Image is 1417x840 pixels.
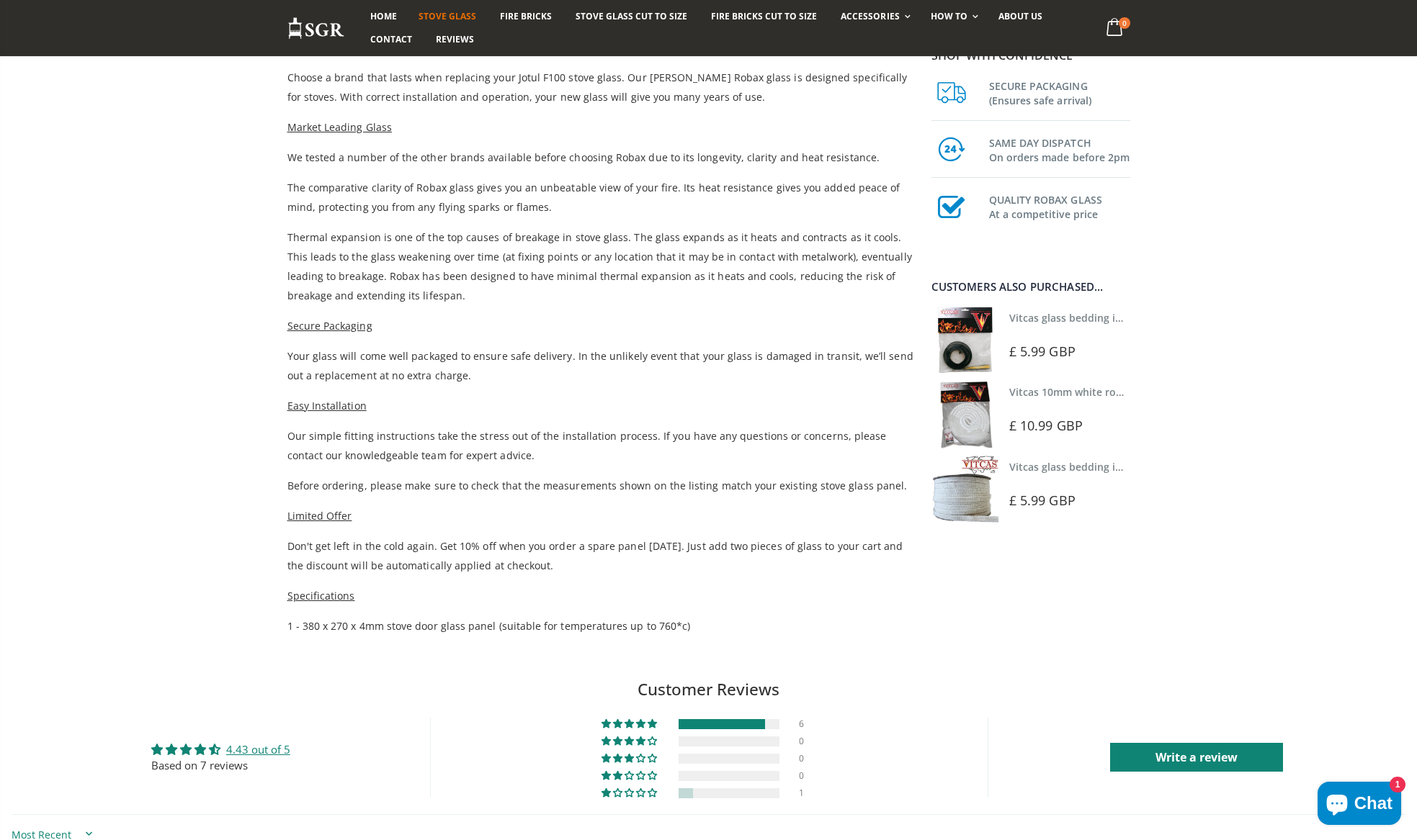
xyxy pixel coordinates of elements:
[287,479,908,492] span: Before ordering, please make sure to check that the measurements shown on the listing match your ...
[287,319,372,333] span: Secure Packaging
[287,150,880,164] span: We tested a number of the other brands available before choosing Robax due to its longevity, clar...
[1100,14,1130,42] a: 0
[359,28,423,51] a: Contact
[419,10,476,22] span: Stove Glass
[287,399,367,412] span: Easy Installation
[151,758,290,773] div: Based on 7 reviews
[1009,343,1076,360] span: £ 5.99 GBP
[1009,311,1278,325] a: Vitcas glass bedding in tape - 2mm x 10mm x 2 meters
[287,589,355,602] span: Specifications
[359,5,408,28] a: Home
[287,71,908,104] span: Choose a brand that lasts when replacing your Jotul F100 stove glass. Our [PERSON_NAME] Robax gla...
[989,76,1130,108] h3: SECURE PACKAGING (Ensures safe arrival)
[602,788,659,798] div: 14% (1) reviews with 1 star rating
[287,181,900,214] span: The comparative clarity of Robax glass gives you an unbeatable view of your fire. Its heat resist...
[226,742,290,757] a: 4.43 out of 5
[711,10,817,22] span: Fire Bricks Cut To Size
[565,5,698,28] a: Stove Glass Cut To Size
[287,120,392,134] span: Market Leading Glass
[500,10,552,22] span: Fire Bricks
[1119,17,1130,29] span: 0
[287,616,914,636] p: 1 - 380 x 270 x 4mm stove door glass panel (suitable for temperatures up to 760*c)
[989,190,1130,222] h3: QUALITY ROBAX GLASS At a competitive price
[287,539,903,572] span: Don't get left in the cold again. Get 10% off when you order a spare panel [DATE]. Just add two p...
[576,10,687,22] span: Stove Glass Cut To Size
[998,10,1042,22] span: About us
[12,678,1405,701] h2: Customer Reviews
[370,10,397,22] span: Home
[830,5,917,28] a: Accessories
[799,788,816,798] div: 1
[287,429,887,462] span: Our simple fitting instructions take the stress out of the installation process. If you have any ...
[436,33,474,45] span: Reviews
[841,10,899,22] span: Accessories
[920,5,985,28] a: How To
[1009,417,1083,434] span: £ 10.99 GBP
[931,381,998,448] img: Vitcas white rope, glue and gloves kit 10mm
[1313,782,1405,828] inbox-online-store-chat: Shopify online store chat
[931,10,967,22] span: How To
[931,456,998,523] img: Vitcas stove glass bedding in tape
[1110,743,1283,772] a: Write a review
[931,307,998,374] img: Vitcas stove glass bedding in tape
[988,5,1053,28] a: About us
[370,33,412,45] span: Contact
[287,17,345,40] img: Stove Glass Replacement
[931,281,1130,292] div: Customers also purchased...
[1009,385,1292,399] a: Vitcas 10mm white rope kit - includes rope seal and glue!
[151,741,290,757] div: Average rating is 4.43 stars
[408,5,487,28] a: Stove Glass
[700,5,828,28] a: Fire Bricks Cut To Size
[1009,492,1076,509] span: £ 5.99 GBP
[287,349,913,382] span: Your glass will come well packaged to ensure safe delivery. In the unlikely event that your glass...
[989,133,1130,165] h3: SAME DAY DISPATCH On orders made before 2pm
[799,719,816,729] div: 6
[602,719,659,729] div: 86% (6) reviews with 5 star rating
[287,509,352,523] span: Limited Offer
[287,230,912,302] span: Thermal expansion is one of the top causes of breakage in stove glass. The glass expands as it he...
[1009,460,1315,474] a: Vitcas glass bedding in tape - 2mm x 15mm x 2 meters (White)
[489,5,563,28] a: Fire Bricks
[425,28,485,51] a: Reviews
